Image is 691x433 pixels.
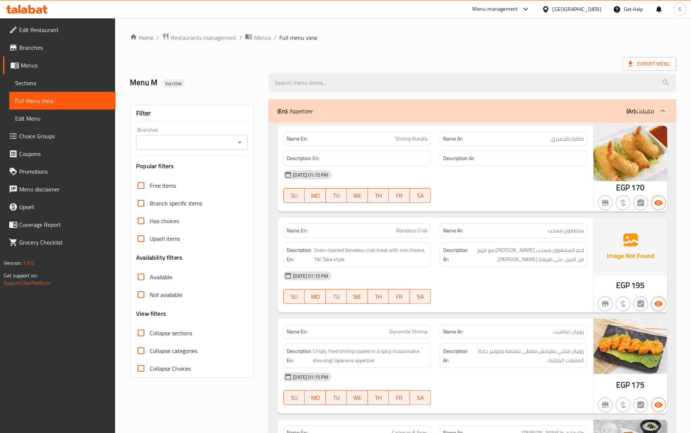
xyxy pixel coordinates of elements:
button: WE [347,188,368,203]
span: Sections [15,79,110,87]
span: Get support on: [4,271,38,280]
span: Version: [4,258,22,268]
a: Coupons [3,145,115,163]
span: Branches [19,43,110,52]
a: Menus [245,33,271,42]
button: TU [326,390,347,405]
span: SU [287,291,302,302]
button: MO [305,188,326,203]
span: MO [308,392,323,403]
h3: Popular filters [136,162,248,170]
a: Promotions [3,163,115,180]
button: MO [305,390,326,405]
div: [GEOGRAPHIC_DATA] [553,5,601,13]
span: WE [350,392,365,403]
h2: Menu M [130,77,260,88]
span: EGP [616,278,630,292]
span: سلطعون مسحب [548,227,584,235]
span: لحم السلطعون مسحب مشوي فرن مع مزيج من الجبن، على طريقة تيكي تاكا. [469,246,584,264]
span: Not available [150,290,182,299]
button: Not has choices [633,297,648,311]
button: FR [389,390,410,405]
button: Not has choices [633,398,648,412]
button: Not has choices [633,195,648,210]
span: WE [350,291,365,302]
span: Collapse sections [150,329,192,337]
span: Menus [254,33,271,42]
span: EGP [616,180,630,195]
a: Coverage Report [3,216,115,233]
span: Menu disclaimer [19,185,110,194]
span: TH [371,392,386,403]
strong: Description En: [287,347,311,365]
span: EGP [616,378,630,392]
span: Oven-roasted boneless crab meat with mix cheese, Tiki Taka style. [314,246,428,264]
span: كنافة بالجمبري [551,135,584,143]
button: TH [368,188,389,203]
span: WE [350,190,365,201]
span: Free items [150,181,176,190]
span: Grocery Checklist [19,238,110,247]
span: S [678,5,681,13]
span: Crispy, fried shrimp coated in a spicy mayonnaise dressing! Japanese appetizer [313,347,428,365]
span: Full Menu View [15,96,110,105]
li: / [156,33,159,42]
span: Upsell items [150,234,180,243]
img: Ae5nvW7+0k+MAAAAAElFTkSuQmCC [594,218,667,275]
span: Coverage Report [19,220,110,229]
span: Restaurants management [171,33,236,42]
span: FR [392,291,407,302]
strong: Name Ar: [443,135,463,143]
span: روبيان مقلي مقرمش مغطى بصلصة مايونيز حارة! المقبلات اليابانية ، [470,347,584,365]
a: Grocery Checklist [3,233,115,251]
button: Purchased item [616,297,630,311]
strong: Name Ar: [443,227,463,235]
span: Export Menu [628,59,670,69]
button: Not branch specific item [598,398,613,412]
span: [DATE] 01:15 PM [290,273,331,280]
span: [DATE] 01:15 PM [290,172,331,179]
span: Dynamite Shrimp [389,328,428,336]
span: Upsell [19,202,110,211]
span: SU [287,392,302,403]
button: SA [410,390,431,405]
span: TU [329,392,344,403]
span: 170 [631,180,645,195]
button: Available [651,398,666,412]
li: / [239,33,242,42]
div: (En): Appetizer(Ar):مقبلات [269,99,676,123]
span: Collapse Choices [150,364,191,373]
span: Choice Groups [19,132,110,141]
a: Support.OpsPlatform [4,278,51,288]
span: Collapse categories [150,346,197,355]
span: Promotions [19,167,110,176]
button: WE [347,390,368,405]
strong: Name En: [287,328,308,336]
span: SU [287,190,302,201]
button: Purchased item [616,398,630,412]
span: Has choices [150,216,179,225]
a: Edit Menu [9,110,115,127]
button: Available [651,297,666,311]
button: Purchased item [616,195,630,210]
a: Home [130,33,153,42]
button: Open [235,137,245,148]
a: Upsell [3,198,115,216]
button: SU [283,188,305,203]
strong: Description Ar: [443,347,468,365]
button: WE [347,289,368,304]
strong: Name En: [287,135,308,143]
span: FR [392,190,407,201]
strong: Description En: [287,154,319,163]
strong: Description Ar: [443,246,468,264]
li: / [274,33,276,42]
button: Available [651,195,666,210]
span: Menus [21,61,110,70]
span: Edit Restaurant [19,25,110,34]
input: search [269,73,676,92]
span: TH [371,190,386,201]
strong: Description Ar: [443,154,475,163]
a: Sections [9,74,115,92]
strong: Name Ar: [443,328,463,336]
strong: Name En: [287,227,308,235]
